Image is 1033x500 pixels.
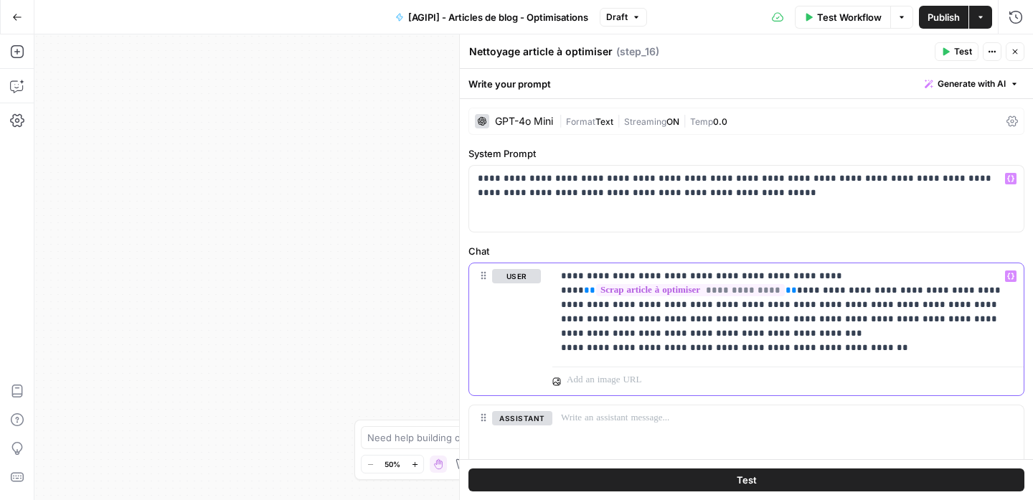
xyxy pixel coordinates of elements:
[935,42,978,61] button: Test
[492,269,541,283] button: user
[690,116,713,127] span: Temp
[919,75,1024,93] button: Generate with AI
[559,113,566,128] span: |
[600,8,647,27] button: Draft
[938,77,1006,90] span: Generate with AI
[468,244,1024,258] label: Chat
[795,6,890,29] button: Test Workflow
[492,411,552,425] button: assistant
[460,69,1033,98] div: Write your prompt
[469,263,541,395] div: user
[385,458,400,470] span: 50%
[613,113,624,128] span: |
[468,146,1024,161] label: System Prompt
[679,113,690,128] span: |
[616,44,659,59] span: ( step_16 )
[468,468,1024,491] button: Test
[408,10,588,24] span: [AGIPI] - Articles de blog - Optimisations
[666,116,679,127] span: ON
[737,473,757,487] span: Test
[387,6,597,29] button: [AGIPI] - Articles de blog - Optimisations
[495,116,553,126] div: GPT-4o Mini
[954,45,972,58] span: Test
[595,116,613,127] span: Text
[606,11,628,24] span: Draft
[928,10,960,24] span: Publish
[713,116,727,127] span: 0.0
[469,44,613,59] textarea: Nettoyage article à optimiser
[566,116,595,127] span: Format
[624,116,666,127] span: Streaming
[919,6,968,29] button: Publish
[817,10,882,24] span: Test Workflow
